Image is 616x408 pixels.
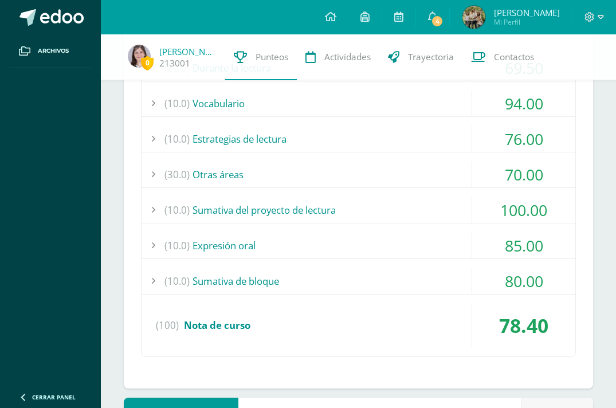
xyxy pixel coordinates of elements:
[472,197,575,223] div: 100.00
[494,17,560,27] span: Mi Perfil
[164,197,190,223] span: (10.0)
[462,34,543,80] a: Contactos
[142,162,575,187] div: Otras áreas
[164,233,190,258] span: (10.0)
[142,197,575,223] div: Sumativa del proyecto de lectura
[256,51,288,63] span: Punteos
[164,162,190,187] span: (30.0)
[159,57,190,69] a: 213001
[164,126,190,152] span: (10.0)
[297,34,379,80] a: Actividades
[32,393,76,401] span: Cerrar panel
[9,34,92,68] a: Archivos
[472,268,575,294] div: 80.00
[142,91,575,116] div: Vocabulario
[472,91,575,116] div: 94.00
[494,51,534,63] span: Contactos
[142,233,575,258] div: Expresión oral
[472,126,575,152] div: 76.00
[324,51,371,63] span: Actividades
[156,304,179,347] span: (100)
[408,51,454,63] span: Trayectoria
[184,319,250,332] span: Nota de curso
[159,46,217,57] a: [PERSON_NAME]
[142,126,575,152] div: Estrategias de lectura
[142,268,575,294] div: Sumativa de bloque
[379,34,462,80] a: Trayectoria
[164,91,190,116] span: (10.0)
[164,268,190,294] span: (10.0)
[472,233,575,258] div: 85.00
[472,162,575,187] div: 70.00
[38,46,69,56] span: Archivos
[225,34,297,80] a: Punteos
[494,7,560,18] span: [PERSON_NAME]
[431,15,444,28] span: 4
[141,56,154,70] span: 0
[462,6,485,29] img: 7c77d7145678e0f32de3ef581a6b6d6b.png
[472,304,575,347] div: 78.40
[128,45,151,68] img: a9f8c04e9fece371e1d4e5486ae1cb72.png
